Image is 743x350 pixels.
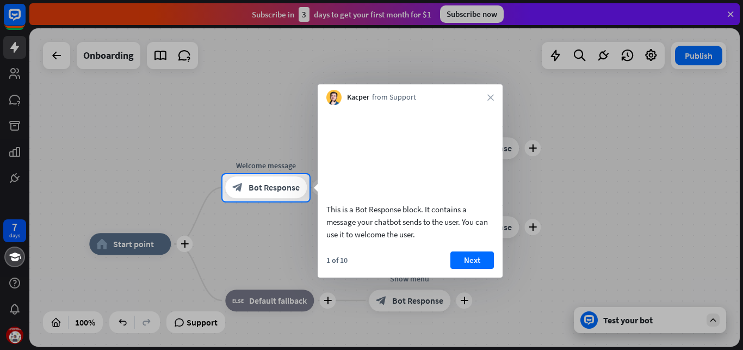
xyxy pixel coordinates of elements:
[450,251,494,269] button: Next
[326,255,348,265] div: 1 of 10
[249,182,300,193] span: Bot Response
[232,182,243,193] i: block_bot_response
[347,92,369,103] span: Kacper
[326,203,494,241] div: This is a Bot Response block. It contains a message your chatbot sends to the user. You can use i...
[9,4,41,37] button: Open LiveChat chat widget
[487,94,494,101] i: close
[372,92,416,103] span: from Support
